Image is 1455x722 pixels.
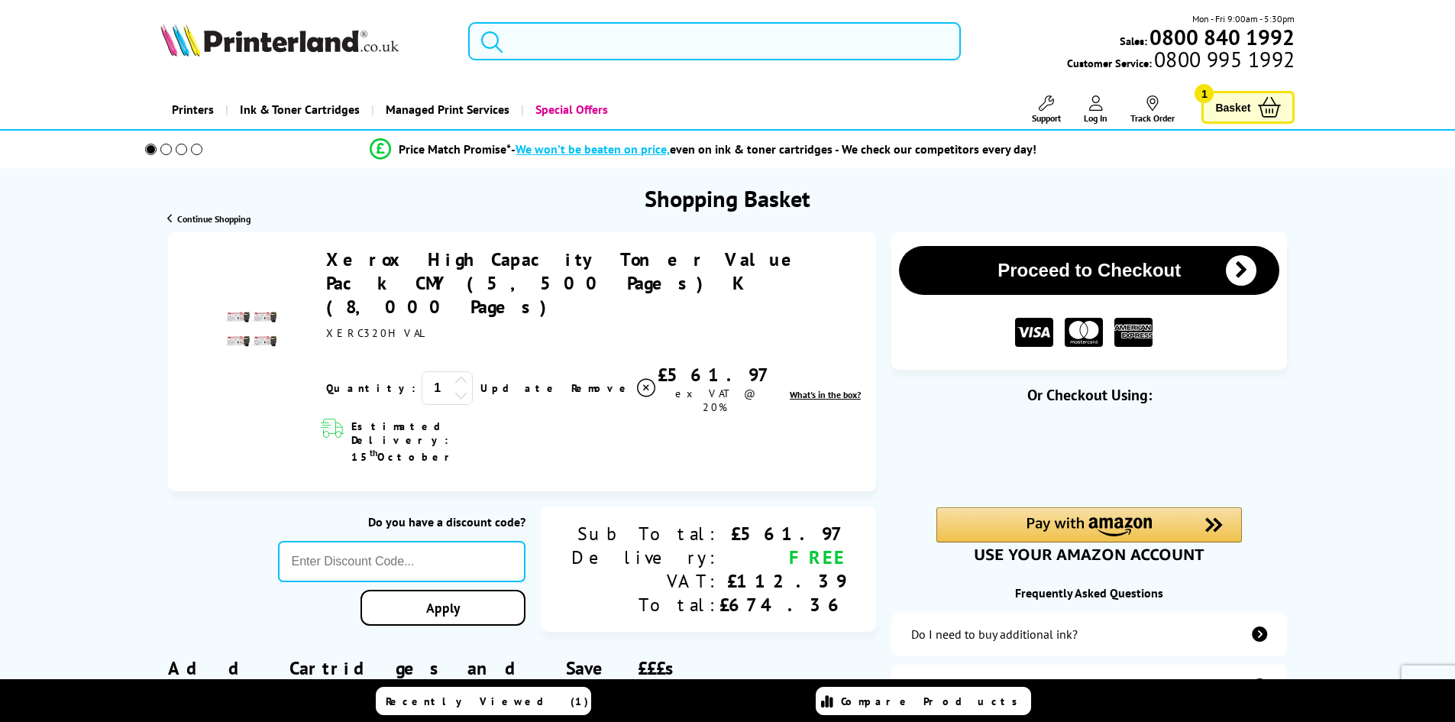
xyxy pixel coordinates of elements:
[399,141,511,157] span: Price Match Promise*
[571,381,632,395] span: Remove
[645,183,810,213] h1: Shopping Basket
[816,687,1031,715] a: Compare Products
[224,303,277,356] img: Xerox High Capacity Toner Value Pack CMY (5,500 Pages) K (8,000 Pages)
[370,447,377,458] sup: th
[1114,318,1153,348] img: American Express
[1147,30,1295,44] a: 0800 840 1992
[1195,84,1214,103] span: 1
[911,626,1078,642] div: Do I need to buy additional ink?
[1032,112,1061,124] span: Support
[371,90,521,129] a: Managed Print Services
[160,90,225,129] a: Printers
[376,687,591,715] a: Recently Viewed (1)
[1192,11,1295,26] span: Mon - Fri 9:00am - 5:30pm
[351,419,540,464] span: Estimated Delivery: 15 October
[160,23,450,60] a: Printerland Logo
[1084,96,1107,124] a: Log In
[167,213,251,225] a: Continue Shopping
[571,593,719,617] div: Total:
[899,246,1279,295] button: Proceed to Checkout
[168,633,876,722] div: Add Cartridges and Save £££s
[124,136,1283,163] li: modal_Promise
[1032,96,1061,124] a: Support
[891,665,1287,707] a: items-arrive
[571,546,719,569] div: Delivery:
[1215,97,1250,118] span: Basket
[675,387,755,414] span: ex VAT @ 20%
[719,546,846,569] div: FREE
[891,585,1287,601] div: Frequently Asked Questions
[1015,318,1053,348] img: VISA
[1149,23,1295,51] b: 0800 840 1992
[719,593,846,617] div: £674.36
[516,141,670,157] span: We won’t be beaten on price,
[361,590,525,626] a: Apply
[571,522,719,546] div: Sub Total:
[511,141,1036,157] div: - even on ink & toner cartridges - We check our competitors every day!
[225,90,371,129] a: Ink & Toner Cartridges
[1130,96,1175,124] a: Track Order
[326,248,807,319] a: Xerox High Capacity Toner Value Pack CMY (5,500 Pages) K (8,000 Pages)
[571,569,719,593] div: VAT:
[1152,52,1295,66] span: 0800 995 1992
[891,613,1287,656] a: additional-ink
[658,363,772,387] div: £561.97
[891,385,1287,405] div: Or Checkout Using:
[326,326,426,340] span: XERC320HVAL
[386,694,589,708] span: Recently Viewed (1)
[1120,34,1147,48] span: Sales:
[719,522,846,546] div: £561.97
[480,381,559,395] a: Update
[177,213,251,225] span: Continue Shopping
[1065,318,1103,348] img: MASTER CARD
[326,381,415,395] span: Quantity:
[278,514,526,529] div: Do you have a discount code?
[790,389,861,400] a: lnk_inthebox
[240,90,360,129] span: Ink & Toner Cartridges
[1084,112,1107,124] span: Log In
[1067,52,1295,70] span: Customer Service:
[841,694,1026,708] span: Compare Products
[571,377,658,400] a: Delete item from your basket
[719,569,846,593] div: £112.39
[521,90,619,129] a: Special Offers
[936,507,1242,561] div: Amazon Pay - Use your Amazon account
[278,541,526,582] input: Enter Discount Code...
[160,23,399,57] img: Printerland Logo
[790,389,861,400] span: What's in the box?
[1201,91,1295,124] a: Basket 1
[936,429,1242,464] iframe: PayPal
